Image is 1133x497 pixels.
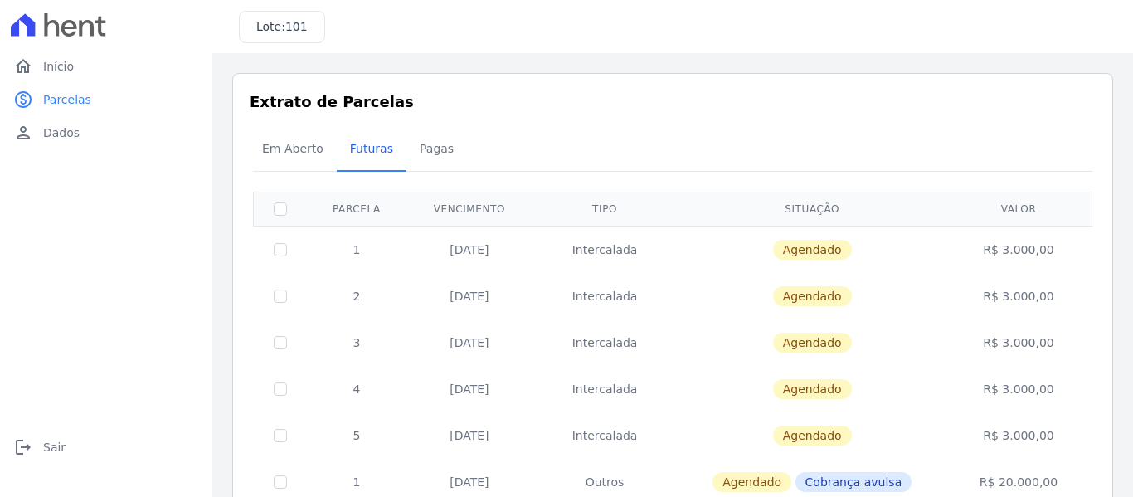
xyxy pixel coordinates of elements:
td: R$ 3.000,00 [947,273,1089,319]
span: Agendado [712,472,791,492]
h3: Lote: [256,18,308,36]
span: Pagas [410,132,464,165]
td: Intercalada [532,226,677,273]
td: Intercalada [532,273,677,319]
td: Intercalada [532,319,677,366]
span: Agendado [773,426,852,446]
td: 1 [307,226,406,273]
span: Agendado [773,286,852,306]
a: logoutSair [7,431,206,464]
td: [DATE] [406,412,532,459]
td: 2 [307,273,406,319]
a: homeInício [7,50,206,83]
span: Agendado [773,333,852,353]
td: R$ 3.000,00 [947,319,1089,366]
th: Situação [677,192,947,226]
th: Vencimento [406,192,532,226]
td: 3 [307,319,406,366]
span: Cobrança avulsa [795,472,912,492]
a: Em Aberto [249,129,337,172]
span: Parcelas [43,91,91,108]
td: [DATE] [406,319,532,366]
a: Futuras [337,129,406,172]
th: Tipo [532,192,677,226]
span: 101 [285,20,308,33]
td: Intercalada [532,366,677,412]
a: Pagas [406,129,467,172]
i: paid [13,90,33,110]
span: Em Aberto [252,132,333,165]
td: [DATE] [406,273,532,319]
span: Agendado [773,379,852,399]
span: Agendado [773,240,852,260]
th: Parcela [307,192,406,226]
td: 5 [307,412,406,459]
span: Sair [43,439,66,456]
td: R$ 3.000,00 [947,366,1089,412]
td: R$ 3.000,00 [947,412,1089,459]
span: Futuras [340,132,403,165]
a: personDados [7,116,206,149]
i: person [13,123,33,143]
td: Intercalada [532,412,677,459]
td: [DATE] [406,226,532,273]
td: 4 [307,366,406,412]
span: Início [43,58,74,75]
td: [DATE] [406,366,532,412]
a: paidParcelas [7,83,206,116]
i: home [13,56,33,76]
th: Valor [947,192,1089,226]
i: logout [13,437,33,457]
h3: Extrato de Parcelas [250,90,1096,113]
span: Dados [43,124,80,141]
td: R$ 3.000,00 [947,226,1089,273]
